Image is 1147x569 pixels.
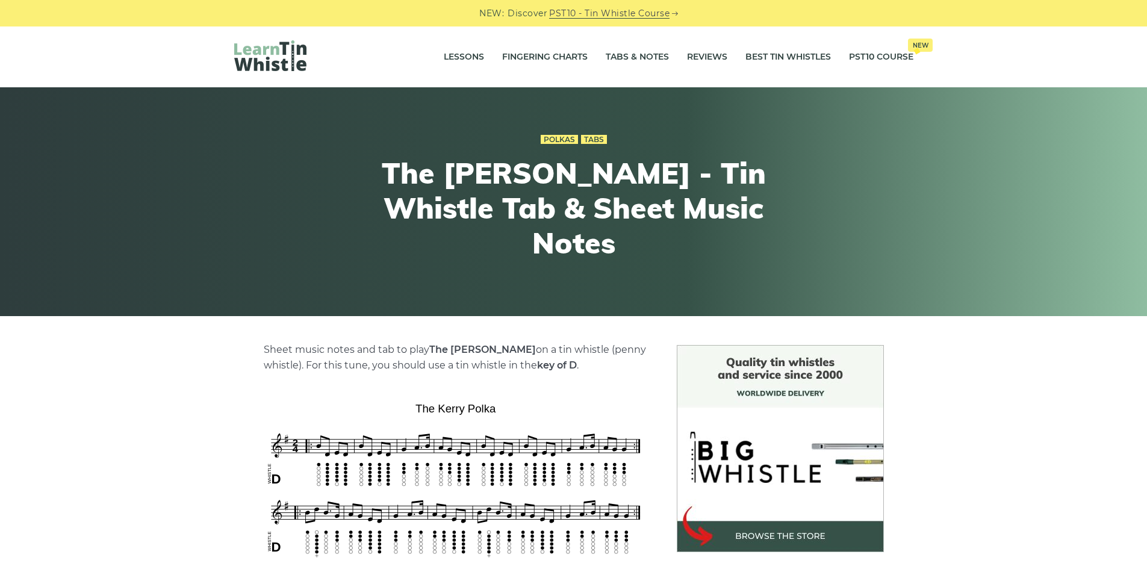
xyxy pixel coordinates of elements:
[606,42,669,72] a: Tabs & Notes
[264,398,648,561] img: The Kerry Polka Tin Whistle Tab & Sheet Music
[677,345,884,552] img: BigWhistle Tin Whistle Store
[687,42,727,72] a: Reviews
[745,42,831,72] a: Best Tin Whistles
[352,156,795,260] h1: The [PERSON_NAME] - Tin Whistle Tab & Sheet Music Notes
[234,40,306,71] img: LearnTinWhistle.com
[444,42,484,72] a: Lessons
[541,135,578,145] a: Polkas
[849,42,913,72] a: PST10 CourseNew
[502,42,588,72] a: Fingering Charts
[581,135,607,145] a: Tabs
[908,39,933,52] span: New
[429,344,536,355] strong: The [PERSON_NAME]
[264,342,648,373] p: Sheet music notes and tab to play on a tin whistle (penny whistle). For this tune, you should use...
[537,359,577,371] strong: key of D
